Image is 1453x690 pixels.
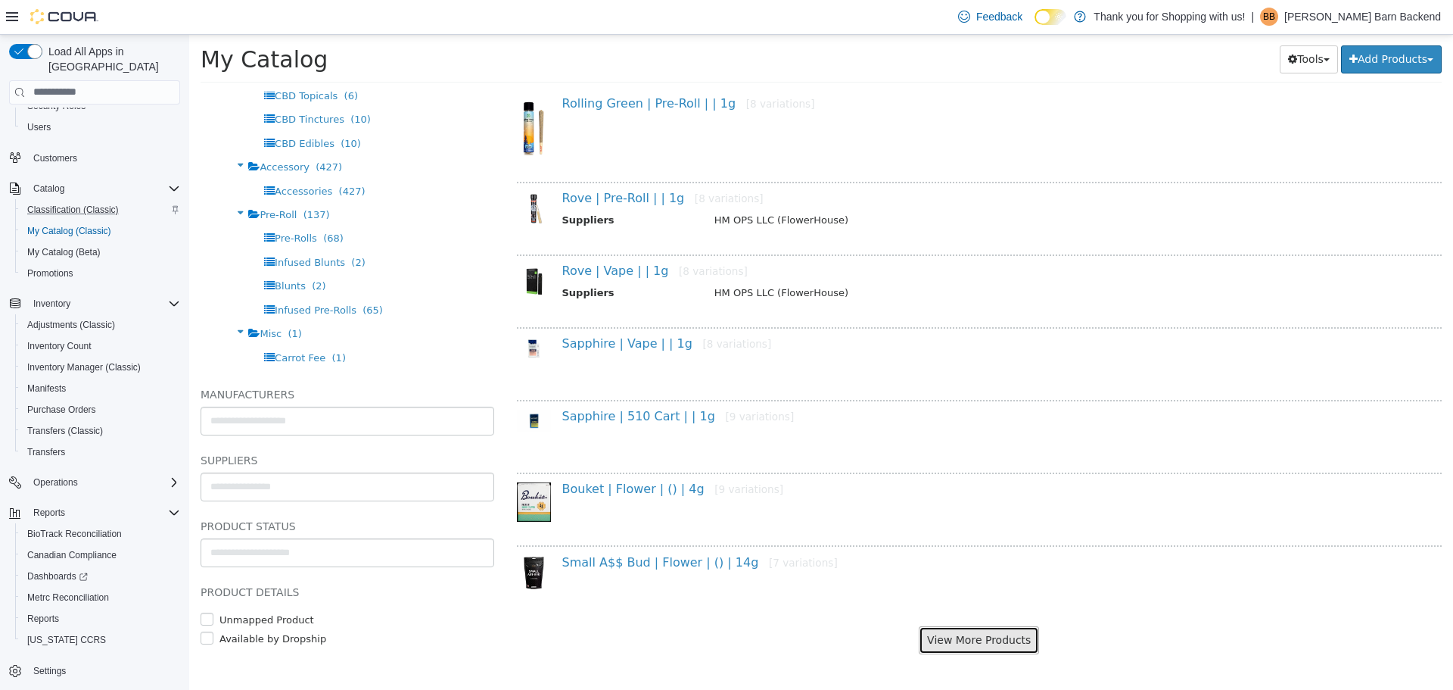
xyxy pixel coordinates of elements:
a: Rove | Pre-Roll | | 1g[8 variations] [373,156,574,170]
label: Available by Dropship [26,597,137,612]
button: Classification (Classic) [15,199,186,220]
span: Load All Apps in [GEOGRAPHIC_DATA] [42,44,180,74]
a: Rove | Vape | | 1g[8 variations] [373,229,558,243]
span: Classification (Classic) [27,204,119,216]
span: Users [27,121,51,133]
button: Reports [27,504,71,522]
span: (1) [98,293,112,304]
span: CBD Edibles [86,103,145,114]
a: Bouket | Flower | () | 4g[9 variations] [373,447,595,461]
span: Inventory Manager (Classic) [21,358,180,376]
a: Transfers [21,443,71,461]
span: My Catalog [11,11,138,38]
button: Metrc Reconciliation [15,587,186,608]
span: (2) [162,222,176,233]
span: Metrc Reconciliation [21,589,180,607]
span: Carrot Fee [86,317,136,329]
small: [7 variations] [580,522,649,534]
img: 150 [328,448,362,487]
button: My Catalog (Beta) [15,242,186,263]
span: Transfers (Classic) [21,422,180,440]
span: My Catalog (Classic) [21,222,180,240]
span: Customers [33,152,77,164]
span: Accessory [70,126,120,138]
a: Customers [27,149,83,167]
button: Promotions [15,263,186,284]
h5: Suppliers [11,417,305,435]
p: Thank you for Shopping with us! [1094,8,1245,26]
span: Reports [27,504,180,522]
span: (1) [143,317,157,329]
a: My Catalog (Beta) [21,243,107,261]
img: 150 [328,229,362,264]
a: Metrc Reconciliation [21,589,115,607]
span: BioTrack Reconciliation [21,525,180,543]
img: 150 [328,157,362,191]
h5: Product Details [11,548,305,567]
span: Inventory Manager (Classic) [27,361,141,373]
button: Operations [3,472,186,493]
a: [US_STATE] CCRS [21,631,112,649]
label: Unmapped Product [26,578,125,593]
button: Adjustments (Classic) [15,314,186,336]
span: (65) [173,270,194,281]
span: Dashboards [27,570,88,582]
span: Inventory [27,295,180,313]
th: Suppliers [373,178,514,197]
span: Adjustments (Classic) [21,316,180,334]
span: Pre-Roll [70,174,107,186]
span: (10) [161,79,182,90]
span: Reports [33,507,65,519]
button: Manifests [15,378,186,399]
span: Transfers [27,446,65,458]
span: Pre-Rolls [86,198,128,209]
span: (427) [150,151,176,162]
button: Purchase Orders [15,399,186,420]
a: Purchase Orders [21,401,102,419]
span: Users [21,118,180,136]
span: My Catalog (Beta) [21,243,180,261]
span: My Catalog (Classic) [27,225,111,237]
p: [PERSON_NAME] Barn Backend [1284,8,1441,26]
span: (2) [123,245,136,257]
span: Settings [33,665,66,677]
span: BB [1263,8,1275,26]
a: Classification (Classic) [21,201,125,219]
a: My Catalog (Classic) [21,222,117,240]
small: [8 variations] [557,63,626,75]
button: Catalog [3,178,186,199]
span: (6) [155,55,169,67]
button: Reports [15,608,186,629]
span: Promotions [27,267,73,279]
span: CBD Topicals [86,55,148,67]
a: Transfers (Classic) [21,422,109,440]
span: Metrc Reconciliation [27,592,109,604]
a: Reports [21,610,65,628]
span: Reports [21,610,180,628]
a: Rolling Green | Pre-Roll | | 1g[8 variations] [373,61,626,76]
span: Inventory Count [21,337,180,355]
span: Infused Blunts [86,222,156,233]
button: My Catalog (Classic) [15,220,186,242]
span: (68) [134,198,154,209]
button: Tools [1091,11,1149,39]
button: Reports [3,502,186,523]
span: Washington CCRS [21,631,180,649]
button: Operations [27,473,84,492]
span: Promotions [21,264,180,283]
small: [9 variations] [525,448,594,461]
button: Inventory [3,293,186,314]
span: Settings [27,661,180,680]
span: Accessories [86,151,143,162]
span: Canadian Compliance [21,546,180,564]
span: Manifests [27,382,66,395]
small: [9 variations] [536,376,605,388]
button: Catalog [27,180,70,198]
a: Small A$$ Bud | Flower | () | 14g[7 variations] [373,520,649,535]
span: Dark Mode [1035,25,1035,26]
span: [US_STATE] CCRS [27,634,106,646]
span: My Catalog (Beta) [27,246,101,258]
button: Users [15,117,186,138]
a: Adjustments (Classic) [21,316,121,334]
span: Blunts [86,245,117,257]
